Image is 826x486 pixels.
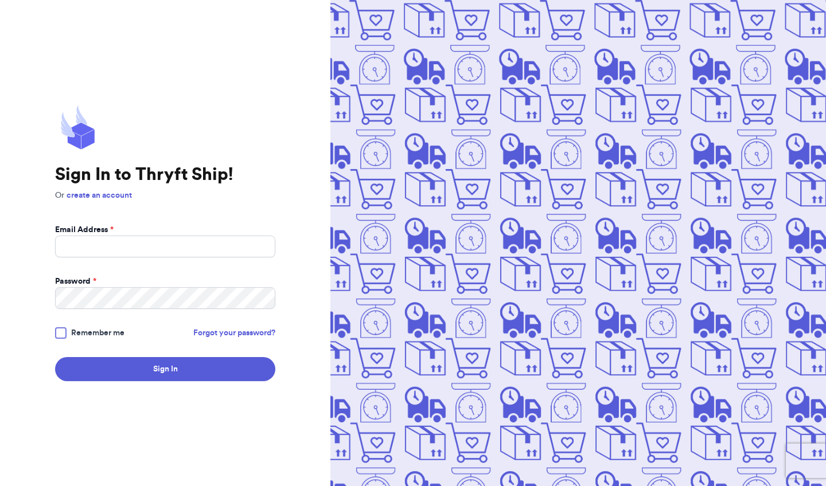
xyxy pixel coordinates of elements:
[55,224,114,236] label: Email Address
[55,190,275,201] p: Or
[193,327,275,339] a: Forgot your password?
[67,191,132,199] a: create an account
[55,276,96,287] label: Password
[55,357,275,381] button: Sign In
[71,327,124,339] span: Remember me
[55,164,275,185] h1: Sign In to Thryft Ship!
